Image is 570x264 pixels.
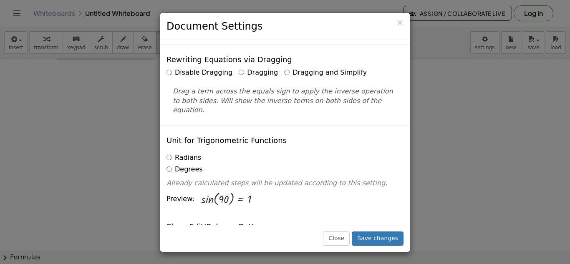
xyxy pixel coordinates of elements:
[284,68,367,78] label: Dragging and Simplify
[239,68,278,78] label: Dragging
[166,194,194,204] span: Preview:
[166,179,404,188] p: Already calculated steps will be updated according to this setting.
[166,155,172,160] input: Radians
[166,68,232,78] label: Disable Dragging
[166,165,203,174] label: Degrees
[323,231,350,246] button: Close
[166,153,201,163] label: Radians
[166,223,267,231] h4: Show Edit/Balance Buttons
[166,55,292,64] h4: Rewriting Equations via Dragging
[166,136,287,145] h4: Unit for Trigonometric Functions
[166,70,172,75] input: Disable Dragging
[166,166,172,172] input: Degrees
[396,18,404,28] span: ×
[396,18,404,27] button: Close
[173,87,397,116] p: Drag a term across the equals sign to apply the inverse operation to both sides. Will show the in...
[239,70,244,75] input: Dragging
[352,231,404,246] button: Save changes
[166,19,404,33] h3: Document Settings
[284,70,290,75] input: Dragging and Simplify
